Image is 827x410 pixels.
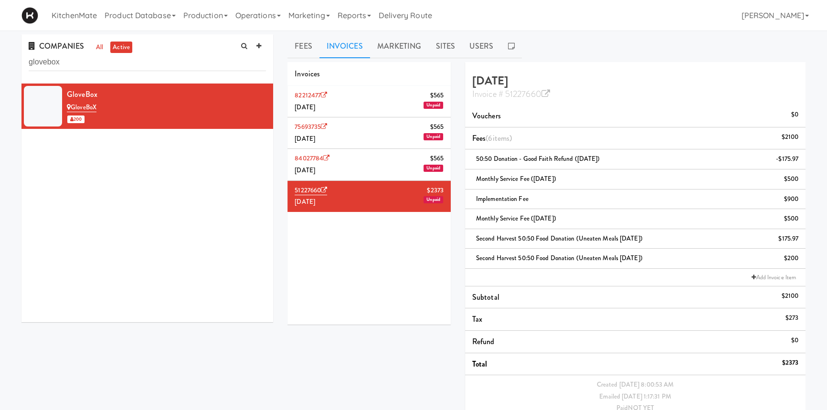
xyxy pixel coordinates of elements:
span: [DATE] [295,197,315,206]
a: Sites [428,34,462,58]
span: 50:50 Donation - Good faith refund ([DATE]) [476,154,600,163]
li: Monthly Service Fee ([DATE])$500 [465,169,806,189]
a: all [94,42,106,53]
a: Fees [287,34,319,58]
div: $500 [784,173,798,185]
li: Implementation Fee$900 [465,189,806,210]
span: Vouchers [472,110,501,121]
span: Second Harvest 50:50 Food Donation (Uneaten Meals [DATE]) [476,253,643,263]
li: 75693735$565[DATE]Unpaid [287,117,451,149]
span: COMPANIES [29,41,84,52]
div: GloveBox [67,87,266,102]
li: 82212477$565[DATE]Unpaid [287,86,451,117]
span: $2373 [427,185,444,197]
a: 51227660 [295,186,327,195]
span: 200 [67,116,85,123]
li: 51227660$2373[DATE]Unpaid [287,181,451,212]
div: $175.97 [778,233,798,245]
span: [DATE] [295,134,315,143]
a: 75693735 [295,122,327,131]
div: $2100 [781,131,798,143]
span: (6 ) [486,133,512,144]
span: Unpaid [424,102,443,109]
span: $565 [430,121,443,133]
a: Invoice # 51227660 [472,88,550,100]
a: Marketing [370,34,429,58]
img: Micromart [21,7,38,24]
li: Monthly Service Fee ([DATE])$500 [465,209,806,229]
span: Total [472,358,488,369]
div: $500 [784,213,798,225]
span: $565 [430,90,443,102]
a: active [110,42,132,53]
div: Created [DATE] 8:00:53 AM [472,379,798,391]
a: Add Invoice Item [749,273,798,282]
div: $900 [784,193,798,205]
span: [DATE] [295,103,315,112]
a: GloveBoX [67,103,96,112]
span: $565 [430,153,443,165]
div: Emailed [DATE] 1:17:31 PM [472,391,798,403]
a: 84027784 [295,154,329,163]
div: -$175.97 [776,153,798,165]
span: Refund [472,336,495,347]
h4: [DATE] [472,74,798,100]
ng-pluralize: items [492,133,509,144]
div: $0 [791,109,798,121]
li: 50:50 Donation - Good faith refund ([DATE])-$175.97 [465,149,806,169]
input: Search company [29,53,266,71]
a: Users [462,34,501,58]
li: Second Harvest 50:50 Food Donation (Uneaten Meals [DATE])$200 [465,249,806,269]
span: Unpaid [424,133,443,140]
span: Second Harvest 50:50 Food Donation (Uneaten Meals [DATE]) [476,234,643,243]
span: Implementation Fee [476,194,529,203]
span: Fees [472,133,512,144]
li: 84027784$565[DATE]Unpaid [287,149,451,180]
li: GloveBoxGloveBoX 200 [21,84,273,129]
a: 82212477 [295,91,327,100]
span: Subtotal [472,292,499,303]
span: Tax [472,314,482,325]
div: $2373 [782,357,798,369]
li: Second Harvest 50:50 Food Donation (Uneaten Meals [DATE])$175.97 [465,229,806,249]
div: $200 [784,252,798,264]
span: Invoices [295,68,320,79]
span: Monthly Service Fee ([DATE]) [476,174,556,183]
span: Unpaid [424,165,443,172]
span: [DATE] [295,166,315,175]
span: Monthly Service Fee ([DATE]) [476,214,556,223]
div: $2100 [781,290,798,302]
div: $273 [785,312,798,324]
span: Unpaid [424,196,443,203]
a: Invoices [319,34,370,58]
div: $0 [791,335,798,347]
